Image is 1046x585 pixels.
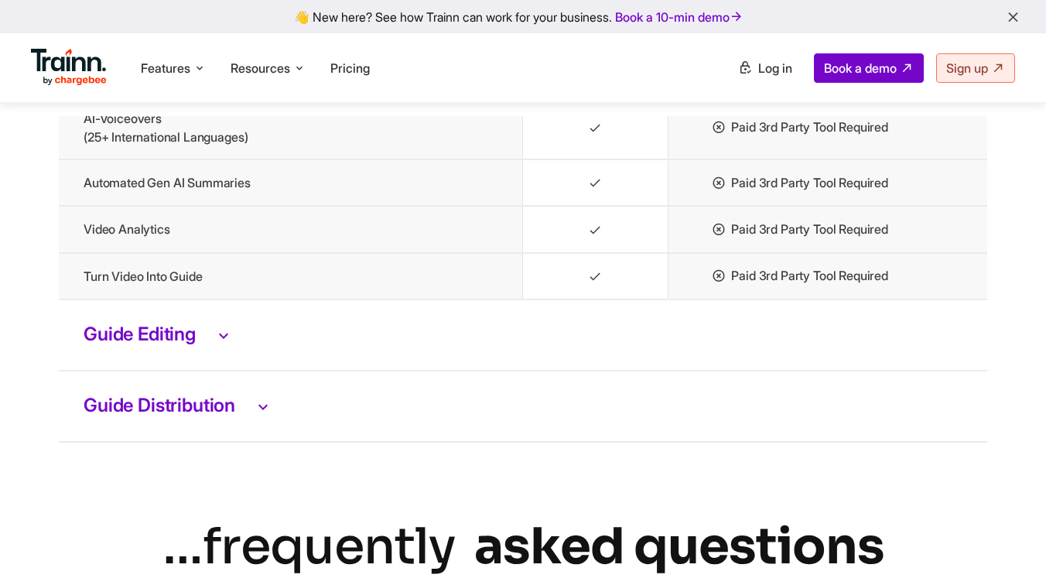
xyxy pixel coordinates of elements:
div: 👋 New here? See how Trainn can work for your business. [9,9,1037,24]
span: Book a demo [824,60,897,76]
a: Log in [729,54,802,82]
a: Pricing [330,60,370,76]
td: Video Analytics [59,206,522,252]
li: Paid 3rd party tool required [712,118,962,137]
a: Sign up [936,53,1015,83]
iframe: Chat Widget [969,511,1046,585]
h3: Guide Distribution [84,396,962,416]
td: AI-Voiceovers (25+ International Languages) [59,96,522,159]
li: Paid 3rd party tool required [712,220,962,239]
span: Resources [231,60,290,77]
img: Trainn Logo [31,49,107,86]
div: … [162,512,884,582]
td: Turn video into guide [59,253,522,299]
a: Book a demo [814,53,924,83]
td: Automated Gen AI Summaries [59,159,522,206]
i: frequently [203,515,456,578]
span: Features [141,60,190,77]
b: asked questions [474,515,884,578]
li: Paid 3rd party tool required [712,266,962,286]
li: Paid 3rd party tool required [712,173,962,193]
span: Sign up [946,60,988,76]
span: Log in [758,60,792,76]
h3: Guide Editing [84,325,962,345]
a: Book a 10-min demo [612,6,747,28]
